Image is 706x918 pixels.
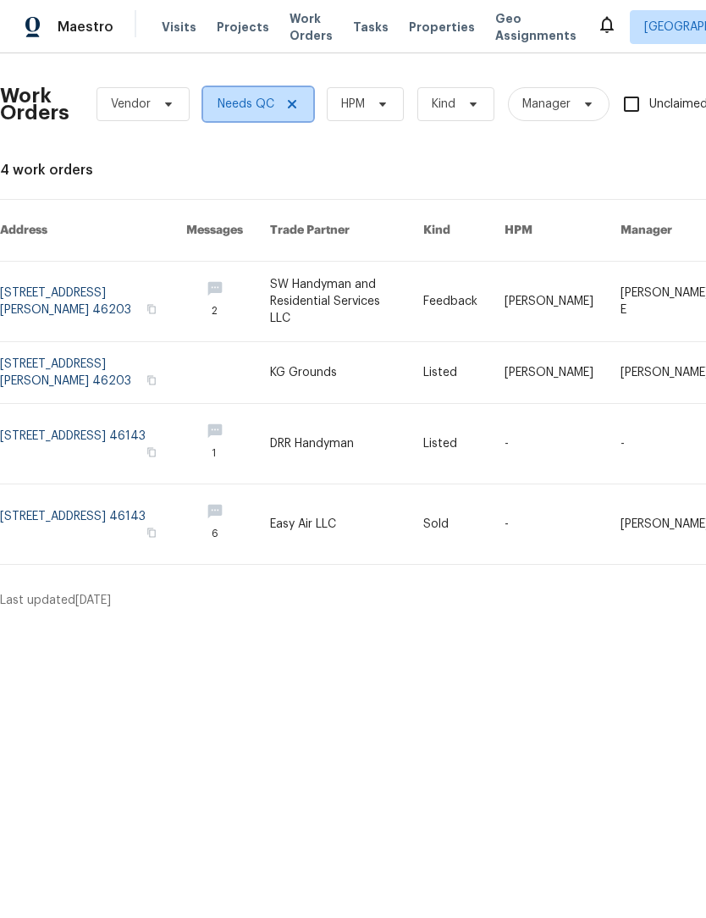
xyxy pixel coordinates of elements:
td: Easy Air LLC [256,484,410,565]
td: [PERSON_NAME] [491,262,607,342]
button: Copy Address [144,373,159,388]
td: SW Handyman and Residential Services LLC [256,262,410,342]
td: Listed [410,342,491,404]
td: - [491,484,607,565]
span: Needs QC [218,96,274,113]
span: [DATE] [75,594,111,606]
span: Projects [217,19,269,36]
td: KG Grounds [256,342,410,404]
th: HPM [491,200,607,262]
button: Copy Address [144,301,159,317]
td: - [491,404,607,484]
span: Geo Assignments [495,10,576,44]
span: Properties [409,19,475,36]
td: Feedback [410,262,491,342]
span: HPM [341,96,365,113]
button: Copy Address [144,445,159,460]
th: Kind [410,200,491,262]
td: DRR Handyman [256,404,410,484]
td: Sold [410,484,491,565]
td: [PERSON_NAME] [491,342,607,404]
th: Trade Partner [256,200,410,262]
span: Work Orders [290,10,333,44]
span: Vendor [111,96,151,113]
span: Maestro [58,19,113,36]
span: Manager [522,96,571,113]
td: Listed [410,404,491,484]
th: Messages [173,200,256,262]
span: Tasks [353,21,389,33]
span: Kind [432,96,455,113]
span: Visits [162,19,196,36]
button: Copy Address [144,525,159,540]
